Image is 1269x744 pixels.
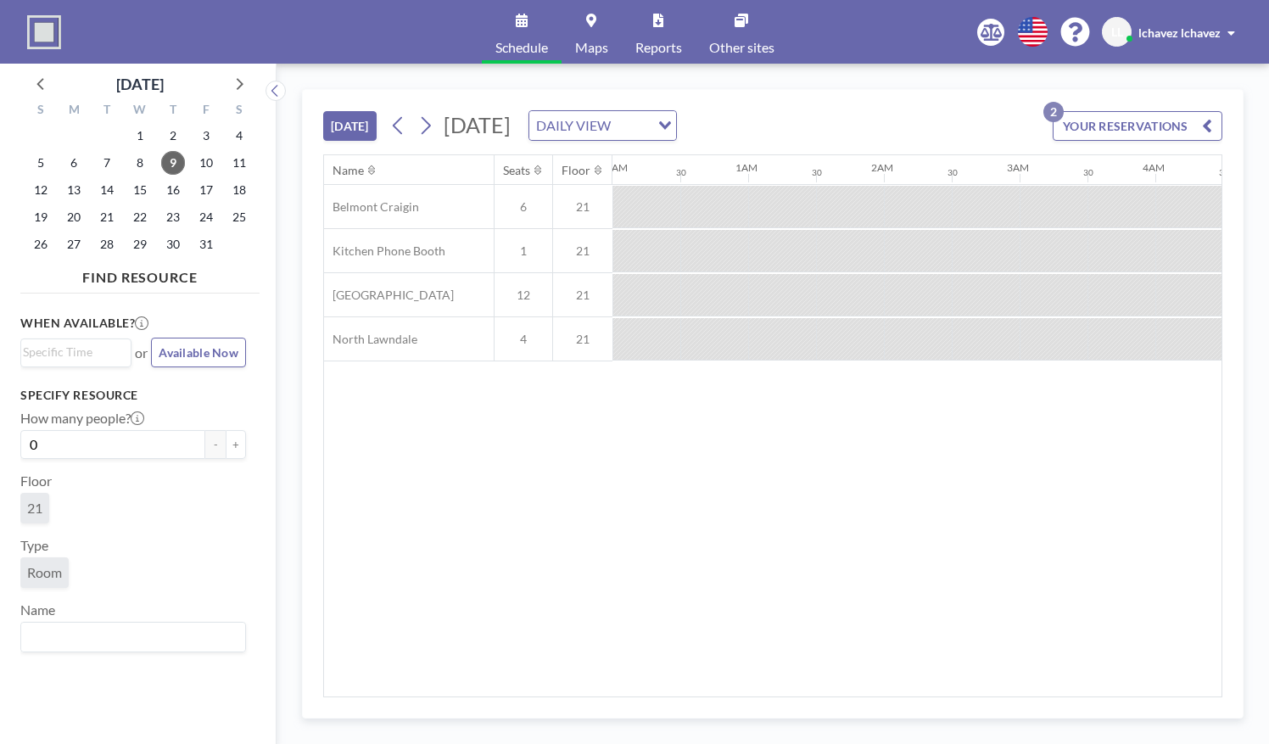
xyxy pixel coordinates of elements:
[161,178,185,202] span: Thursday, October 16, 2025
[333,163,364,178] div: Name
[227,151,251,175] span: Saturday, October 11, 2025
[323,111,377,141] button: [DATE]
[95,151,119,175] span: Tuesday, October 7, 2025
[194,124,218,148] span: Friday, October 3, 2025
[128,178,152,202] span: Wednesday, October 15, 2025
[58,100,91,122] div: M
[151,338,246,367] button: Available Now
[62,205,86,229] span: Monday, October 20, 2025
[161,232,185,256] span: Thursday, October 30, 2025
[1083,167,1093,178] div: 30
[23,626,236,648] input: Search for option
[95,205,119,229] span: Tuesday, October 21, 2025
[222,100,255,122] div: S
[871,161,893,174] div: 2AM
[20,388,246,403] h3: Specify resource
[227,205,251,229] span: Saturday, October 25, 2025
[156,100,189,122] div: T
[553,332,612,347] span: 21
[116,72,164,96] div: [DATE]
[20,262,260,286] h4: FIND RESOURCE
[21,339,131,365] div: Search for option
[948,167,958,178] div: 30
[124,100,157,122] div: W
[189,100,222,122] div: F
[709,41,774,54] span: Other sites
[503,163,530,178] div: Seats
[1143,161,1165,174] div: 4AM
[533,115,614,137] span: DAILY VIEW
[735,161,757,174] div: 1AM
[194,178,218,202] span: Friday, October 17, 2025
[29,151,53,175] span: Sunday, October 5, 2025
[20,473,52,489] label: Floor
[29,178,53,202] span: Sunday, October 12, 2025
[161,151,185,175] span: Thursday, October 9, 2025
[161,205,185,229] span: Thursday, October 23, 2025
[1053,111,1222,141] button: YOUR RESERVATIONS2
[1138,25,1221,40] span: lchavez lchavez
[128,205,152,229] span: Wednesday, October 22, 2025
[1111,25,1123,40] span: LL
[159,345,238,360] span: Available Now
[227,178,251,202] span: Saturday, October 18, 2025
[29,232,53,256] span: Sunday, October 26, 2025
[161,124,185,148] span: Thursday, October 2, 2025
[135,344,148,361] span: or
[21,623,245,652] div: Search for option
[575,41,608,54] span: Maps
[23,343,121,361] input: Search for option
[324,288,454,303] span: [GEOGRAPHIC_DATA]
[495,199,552,215] span: 6
[20,537,48,554] label: Type
[324,243,445,259] span: Kitchen Phone Booth
[95,232,119,256] span: Tuesday, October 28, 2025
[62,178,86,202] span: Monday, October 13, 2025
[635,41,682,54] span: Reports
[128,124,152,148] span: Wednesday, October 1, 2025
[562,163,590,178] div: Floor
[495,332,552,347] span: 4
[529,111,676,140] div: Search for option
[20,601,55,618] label: Name
[495,288,552,303] span: 12
[676,167,686,178] div: 30
[616,115,648,137] input: Search for option
[20,410,144,427] label: How many people?
[553,288,612,303] span: 21
[29,205,53,229] span: Sunday, October 19, 2025
[324,199,419,215] span: Belmont Craigin
[553,199,612,215] span: 21
[495,243,552,259] span: 1
[1043,102,1064,122] p: 2
[194,205,218,229] span: Friday, October 24, 2025
[812,167,822,178] div: 30
[194,232,218,256] span: Friday, October 31, 2025
[27,564,62,580] span: Room
[91,100,124,122] div: T
[62,232,86,256] span: Monday, October 27, 2025
[495,41,548,54] span: Schedule
[25,100,58,122] div: S
[205,430,226,459] button: -
[27,15,61,49] img: organization-logo
[128,232,152,256] span: Wednesday, October 29, 2025
[324,332,417,347] span: North Lawndale
[128,151,152,175] span: Wednesday, October 8, 2025
[62,151,86,175] span: Monday, October 6, 2025
[444,112,511,137] span: [DATE]
[1219,167,1229,178] div: 30
[27,500,42,516] span: 21
[226,430,246,459] button: +
[600,161,628,174] div: 12AM
[194,151,218,175] span: Friday, October 10, 2025
[553,243,612,259] span: 21
[227,124,251,148] span: Saturday, October 4, 2025
[1007,161,1029,174] div: 3AM
[95,178,119,202] span: Tuesday, October 14, 2025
